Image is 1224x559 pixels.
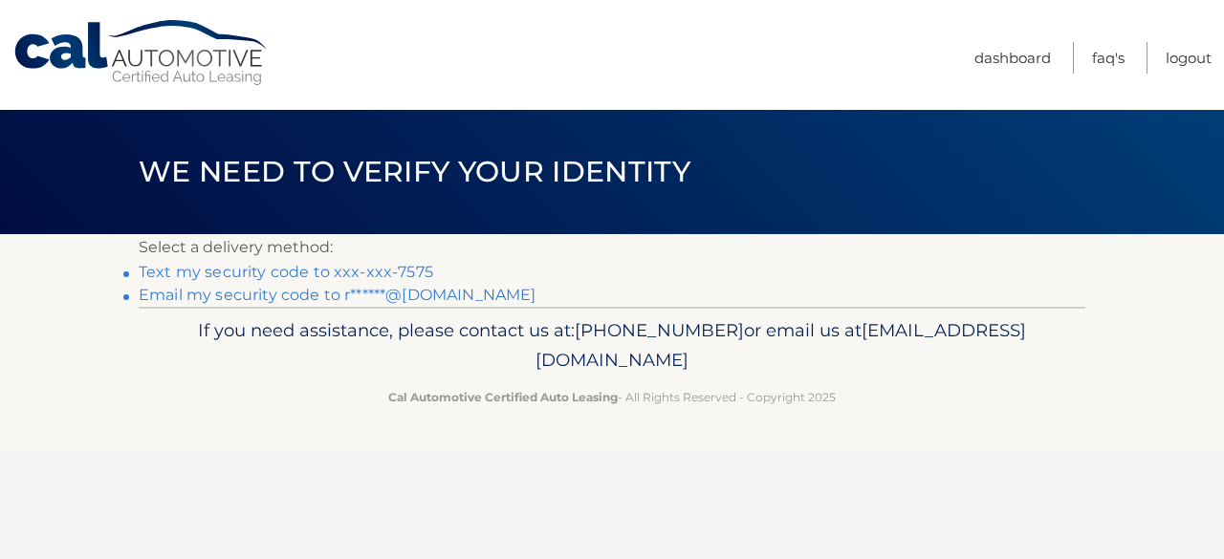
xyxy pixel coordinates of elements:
[151,315,1073,376] p: If you need assistance, please contact us at: or email us at
[139,154,690,189] span: We need to verify your identity
[974,42,1051,74] a: Dashboard
[1092,42,1125,74] a: FAQ's
[12,19,271,87] a: Cal Automotive
[575,319,744,341] span: [PHONE_NUMBER]
[139,286,536,304] a: Email my security code to r******@[DOMAIN_NAME]
[388,390,618,404] strong: Cal Automotive Certified Auto Leasing
[151,387,1073,407] p: - All Rights Reserved - Copyright 2025
[139,234,1085,261] p: Select a delivery method:
[1166,42,1212,74] a: Logout
[139,263,433,281] a: Text my security code to xxx-xxx-7575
